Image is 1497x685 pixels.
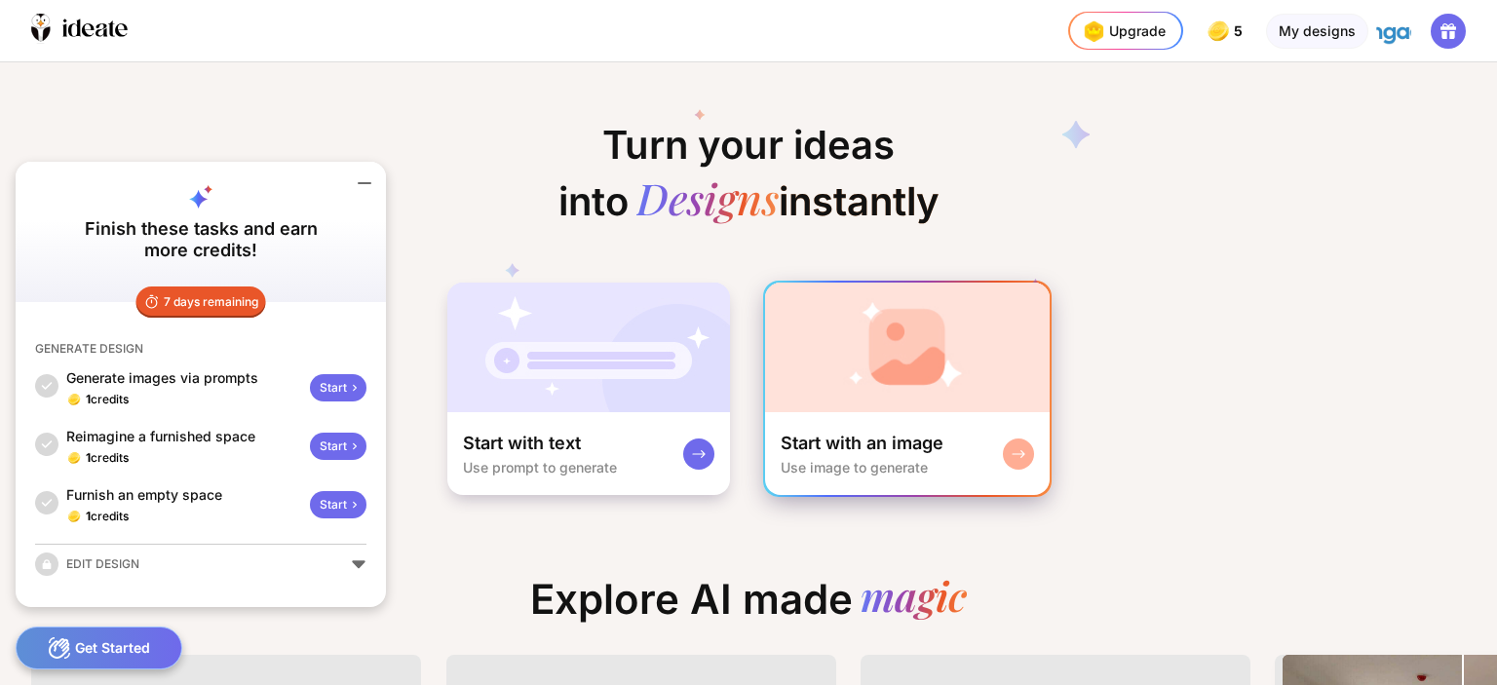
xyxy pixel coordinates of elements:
div: Start [310,433,366,460]
div: GENERATE DESIGN [35,341,143,357]
div: Finish these tasks and earn more credits! [71,218,330,261]
img: startWithImageCardBg.jpg [765,283,1050,412]
div: Furnish an empty space [66,485,302,505]
div: Start [310,374,366,401]
div: Start [310,491,366,518]
span: 5 [1234,23,1247,39]
div: Get Started [16,627,182,669]
div: Start with an image [781,432,943,455]
div: magic [861,575,967,624]
div: Upgrade [1078,16,1166,47]
div: My designs [1266,14,1368,49]
span: 1 [86,509,91,523]
span: 1 [86,392,91,406]
div: credits [86,392,129,407]
div: Explore AI made [515,575,982,639]
div: Generate images via prompts [66,368,302,388]
div: Use prompt to generate [463,459,617,476]
div: credits [86,450,129,466]
span: 1 [86,450,91,465]
img: FB0594F1-0A30-4D89-BC46-278D559EAADE.jpeg [1376,14,1411,49]
img: startWithTextCardBg.jpg [447,283,730,412]
div: Start with text [463,432,581,455]
div: 7 days remaining [136,286,266,318]
div: credits [86,509,129,524]
div: Use image to generate [781,459,928,476]
img: upgrade-nav-btn-icon.gif [1078,16,1109,47]
div: Reimagine a furnished space [66,427,302,446]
